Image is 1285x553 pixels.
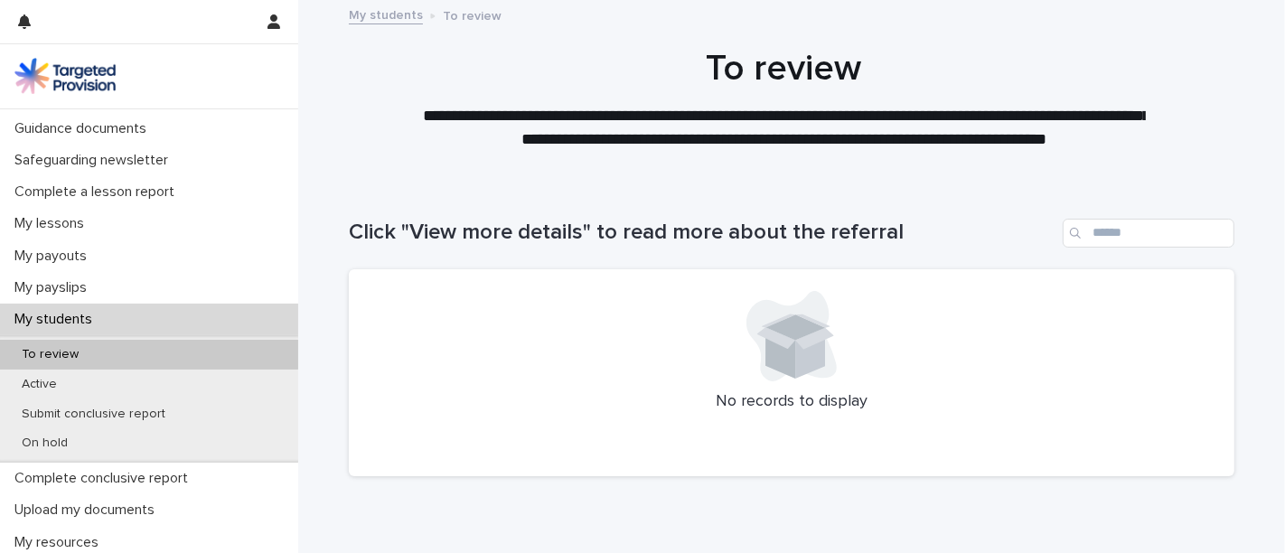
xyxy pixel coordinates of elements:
[7,152,183,169] p: Safeguarding newsletter
[1063,219,1234,248] input: Search
[7,407,180,422] p: Submit conclusive report
[7,215,98,232] p: My lessons
[7,120,161,137] p: Guidance documents
[342,47,1227,90] h1: To review
[7,248,101,265] p: My payouts
[443,5,502,24] p: To review
[7,377,71,392] p: Active
[7,501,169,519] p: Upload my documents
[7,534,113,551] p: My resources
[7,436,82,451] p: On hold
[370,392,1213,412] p: No records to display
[7,279,101,296] p: My payslips
[7,183,189,201] p: Complete a lesson report
[7,311,107,328] p: My students
[349,4,423,24] a: My students
[7,470,202,487] p: Complete conclusive report
[7,347,93,362] p: To review
[349,220,1055,246] h1: Click "View more details" to read more about the referral
[14,58,116,94] img: M5nRWzHhSzIhMunXDL62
